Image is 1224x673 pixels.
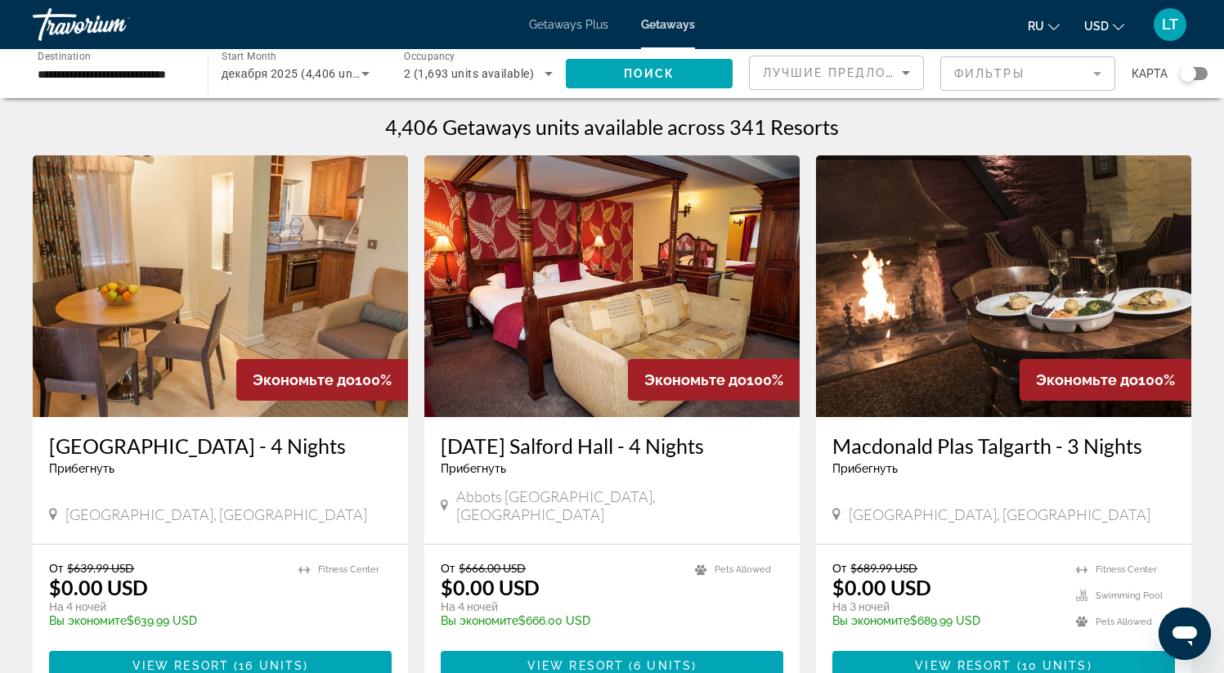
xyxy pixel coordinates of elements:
div: 100% [236,359,408,401]
span: Экономьте до [644,371,747,388]
span: Экономьте до [253,371,355,388]
span: Вы экономите [49,614,127,627]
span: Прибегнуть [441,462,506,475]
p: $689.99 USD [832,614,1060,627]
p: $0.00 USD [441,575,540,599]
span: [GEOGRAPHIC_DATA], [GEOGRAPHIC_DATA] [849,505,1150,523]
button: Change currency [1084,14,1124,38]
span: карта [1132,62,1168,85]
span: Прибегнуть [49,462,114,475]
button: Filter [940,56,1115,92]
span: $689.99 USD [850,561,917,575]
span: ( ) [624,659,697,672]
a: [DATE] Salford Hall - 4 Nights [441,433,783,458]
span: Fitness Center [318,564,379,575]
span: ( ) [229,659,308,672]
button: Change language [1028,14,1060,38]
span: $666.00 USD [459,561,526,575]
span: LT [1162,16,1178,33]
span: Экономьте до [1036,371,1138,388]
span: декабря 2025 (4,406 units available) [222,67,421,80]
a: [GEOGRAPHIC_DATA] - 4 Nights [49,433,392,458]
span: 16 units [239,659,303,672]
a: Getaways [641,18,695,31]
p: На 3 ночей [832,599,1060,614]
p: На 4 ночей [49,599,282,614]
a: Travorium [33,3,196,46]
a: Macdonald Plas Talgarth - 3 Nights [832,433,1175,458]
span: От [49,561,63,575]
div: 100% [628,359,800,401]
iframe: Schaltfläche zum Öffnen des Messaging-Fensters [1159,608,1211,660]
p: $639.99 USD [49,614,282,627]
span: Abbots [GEOGRAPHIC_DATA], [GEOGRAPHIC_DATA] [456,487,783,523]
span: Fitness Center [1096,564,1157,575]
h1: 4,406 Getaways units available across 341 Resorts [385,114,839,139]
span: От [441,561,455,575]
span: Лучшие предложения [763,66,937,79]
div: 100% [1020,359,1191,401]
mat-select: Sort by [763,63,910,83]
a: Getaways Plus [529,18,608,31]
p: $666.00 USD [441,614,679,627]
span: Вы экономите [441,614,518,627]
span: ru [1028,20,1044,33]
span: Прибегнуть [832,462,898,475]
p: $0.00 USD [832,575,931,599]
span: 2 (1,693 units available) [404,67,534,80]
p: На 4 ночей [441,599,679,614]
span: Destination [38,50,91,61]
span: View Resort [915,659,1011,672]
span: Swimming Pool [1096,590,1163,601]
img: 1846O01X.jpg [816,155,1191,417]
span: Вы экономите [832,614,910,627]
span: USD [1084,20,1109,33]
span: [GEOGRAPHIC_DATA], [GEOGRAPHIC_DATA] [65,505,367,523]
span: View Resort [132,659,229,672]
span: 10 units [1022,659,1087,672]
span: View Resort [527,659,624,672]
span: Pets Allowed [715,564,771,575]
span: Occupancy [404,51,455,62]
span: Start Month [222,51,276,62]
span: 6 units [634,659,692,672]
img: 1916I01X.jpg [33,155,408,417]
span: Pets Allowed [1096,617,1152,627]
span: ( ) [1011,659,1092,672]
p: $0.00 USD [49,575,148,599]
span: Поиск [624,67,675,80]
span: От [832,561,846,575]
img: DM88I01X.jpg [424,155,800,417]
button: Поиск [566,59,733,88]
button: User Menu [1149,7,1191,42]
span: $639.99 USD [67,561,134,575]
